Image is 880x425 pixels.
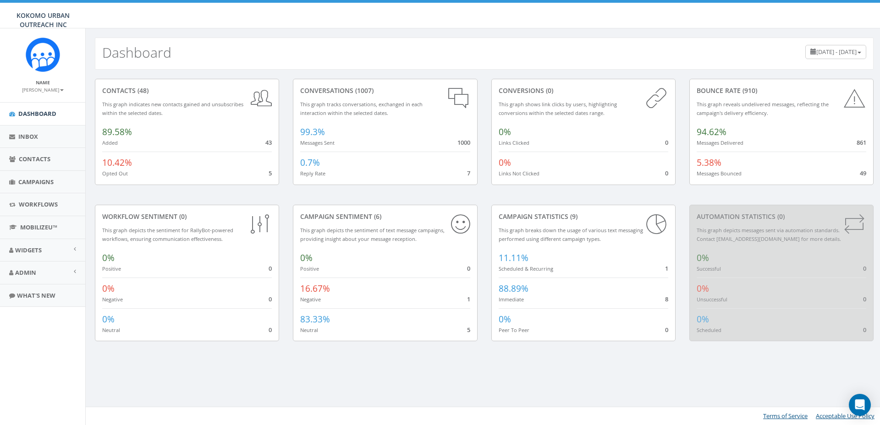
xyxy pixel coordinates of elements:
[499,126,511,138] span: 0%
[102,139,118,146] small: Added
[300,139,335,146] small: Messages Sent
[36,79,50,86] small: Name
[22,87,64,93] small: [PERSON_NAME]
[22,85,64,93] a: [PERSON_NAME]
[300,101,423,116] small: This graph tracks conversations, exchanged in each interaction within the selected dates.
[300,126,325,138] span: 99.3%
[269,264,272,272] span: 0
[499,296,524,303] small: Immediate
[697,86,866,95] div: Bounce Rate
[499,283,528,294] span: 88.89%
[499,157,511,169] span: 0%
[665,169,668,177] span: 0
[372,212,381,221] span: (6)
[102,126,132,138] span: 89.58%
[499,265,553,272] small: Scheduled & Recurring
[300,313,330,325] span: 83.33%
[499,101,617,116] small: This graph shows link clicks by users, highlighting conversions within the selected dates range.
[15,246,42,254] span: Widgets
[863,264,866,272] span: 0
[499,227,643,242] small: This graph breaks down the usage of various text messaging performed using different campaign types.
[467,169,470,177] span: 7
[697,139,743,146] small: Messages Delivered
[102,86,272,95] div: contacts
[697,126,726,138] span: 94.62%
[665,264,668,272] span: 1
[816,412,874,420] a: Acceptable Use Policy
[102,265,121,272] small: Positive
[499,252,528,264] span: 11.11%
[697,265,721,272] small: Successful
[102,252,115,264] span: 0%
[269,326,272,334] span: 0
[849,394,871,416] div: Open Intercom Messenger
[857,138,866,147] span: 861
[15,268,36,277] span: Admin
[697,227,841,242] small: This graph depicts messages sent via automation standards. Contact [EMAIL_ADDRESS][DOMAIN_NAME] f...
[102,283,115,294] span: 0%
[102,313,115,325] span: 0%
[300,252,313,264] span: 0%
[300,157,320,169] span: 0.7%
[102,101,243,116] small: This graph indicates new contacts gained and unsubscribes within the selected dates.
[499,86,668,95] div: conversions
[102,227,233,242] small: This graph depicts the sentiment for RallyBot-powered workflows, ensuring communication effective...
[177,212,187,221] span: (0)
[300,86,470,95] div: conversations
[16,11,70,29] span: KOKOMO URBAN OUTREACH INC
[102,157,132,169] span: 10.42%
[499,327,529,333] small: Peer To Peer
[499,212,668,221] div: Campaign Statistics
[269,169,272,177] span: 5
[19,155,50,163] span: Contacts
[102,327,120,333] small: Neutral
[269,295,272,303] span: 0
[300,296,321,303] small: Negative
[300,212,470,221] div: Campaign Sentiment
[499,313,511,325] span: 0%
[665,138,668,147] span: 0
[697,101,829,116] small: This graph reveals undelivered messages, reflecting the campaign's delivery efficiency.
[18,132,38,141] span: Inbox
[18,109,56,118] span: Dashboard
[26,38,60,72] img: Rally_Corp_Icon.png
[102,170,128,177] small: Opted Out
[697,283,709,294] span: 0%
[697,296,727,303] small: Unsuccessful
[863,326,866,334] span: 0
[499,170,539,177] small: Links Not Clicked
[863,295,866,303] span: 0
[697,212,866,221] div: Automation Statistics
[697,170,742,177] small: Messages Bounced
[18,178,54,186] span: Campaigns
[20,223,57,231] span: MobilizeU™
[697,327,721,333] small: Scheduled
[568,212,577,221] span: (9)
[860,169,866,177] span: 49
[300,265,319,272] small: Positive
[467,295,470,303] span: 1
[300,327,318,333] small: Neutral
[697,157,721,169] span: 5.38%
[265,138,272,147] span: 43
[102,212,272,221] div: Workflow Sentiment
[544,86,553,95] span: (0)
[353,86,374,95] span: (1007)
[697,252,709,264] span: 0%
[102,296,123,303] small: Negative
[665,326,668,334] span: 0
[17,291,55,300] span: What's New
[741,86,757,95] span: (910)
[300,283,330,294] span: 16.67%
[300,227,445,242] small: This graph depicts the sentiment of text message campaigns, providing insight about your message ...
[457,138,470,147] span: 1000
[136,86,148,95] span: (48)
[697,313,709,325] span: 0%
[763,412,808,420] a: Terms of Service
[816,48,857,56] span: [DATE] - [DATE]
[19,200,58,208] span: Workflows
[499,139,529,146] small: Links Clicked
[300,170,325,177] small: Reply Rate
[775,212,785,221] span: (0)
[467,264,470,272] span: 0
